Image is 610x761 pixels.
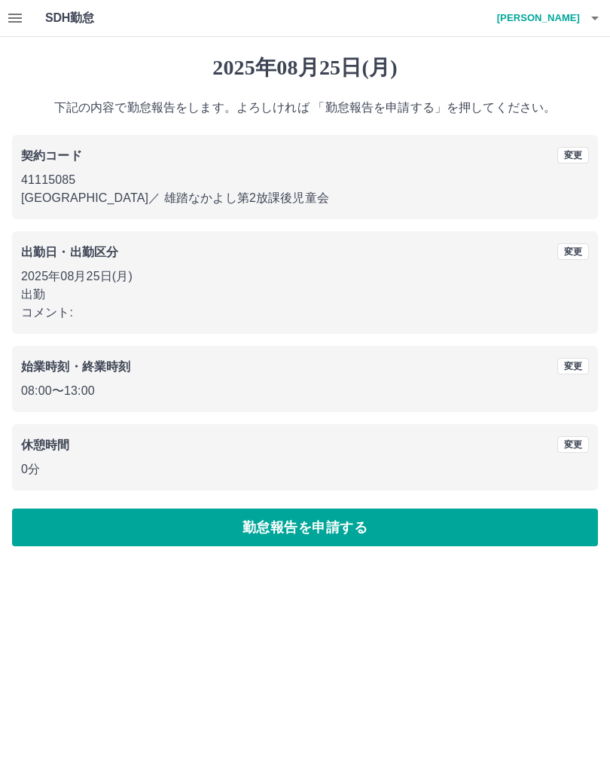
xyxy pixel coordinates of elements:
p: 08:00 〜 13:00 [21,382,589,400]
button: 変更 [557,147,589,164]
p: 下記の内容で勤怠報告をします。よろしければ 「勤怠報告を申請する」を押してください。 [12,99,598,117]
p: [GEOGRAPHIC_DATA] ／ 雄踏なかよし第2放課後児童会 [21,189,589,207]
p: 41115085 [21,171,589,189]
button: 変更 [557,358,589,374]
p: 0分 [21,460,589,478]
p: 2025年08月25日(月) [21,267,589,286]
h1: 2025年08月25日(月) [12,55,598,81]
p: 出勤 [21,286,589,304]
b: 休憩時間 [21,439,70,451]
b: 契約コード [21,149,82,162]
b: 出勤日・出勤区分 [21,246,118,258]
button: 勤怠報告を申請する [12,509,598,546]
p: コメント: [21,304,589,322]
button: 変更 [557,436,589,453]
button: 変更 [557,243,589,260]
b: 始業時刻・終業時刻 [21,360,130,373]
